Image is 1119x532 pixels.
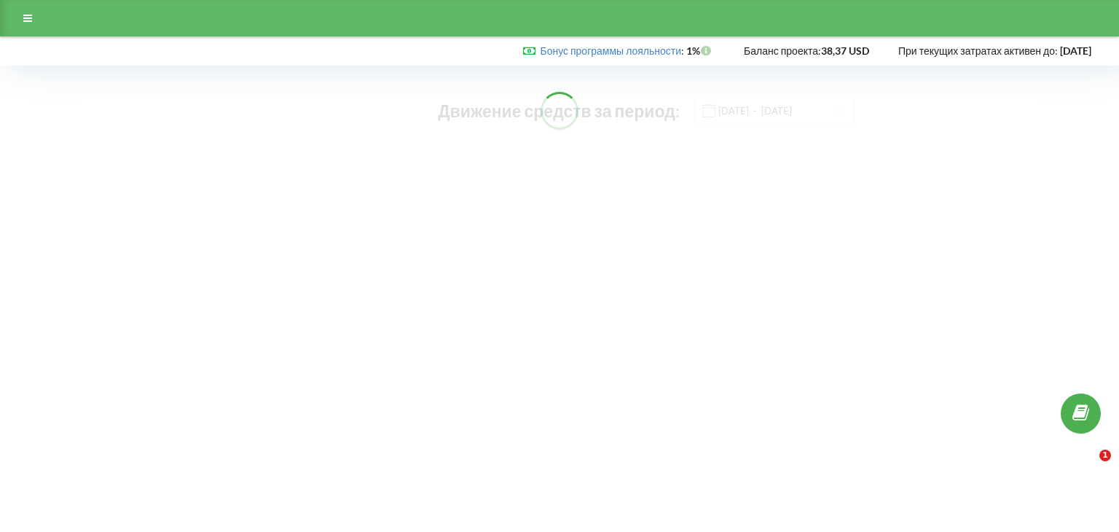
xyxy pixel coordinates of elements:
strong: 1% [686,44,715,57]
span: При текущих затратах активен до: [898,44,1058,57]
strong: 38,37 USD [821,44,869,57]
a: Бонус программы лояльности [540,44,681,57]
iframe: Intercom live chat [1069,450,1104,485]
strong: [DATE] [1060,44,1091,57]
span: : [540,44,684,57]
span: Баланс проекта: [744,44,821,57]
span: 1 [1099,450,1111,461]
